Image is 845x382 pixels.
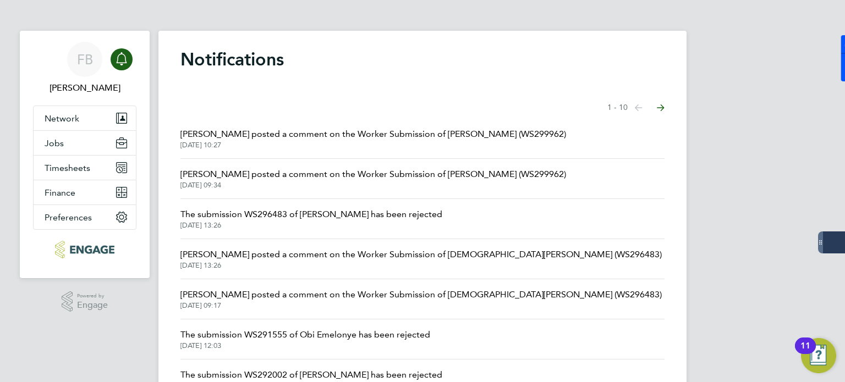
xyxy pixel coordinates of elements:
[34,180,136,204] button: Finance
[180,368,442,381] span: The submission WS292002 of [PERSON_NAME] has been rejected
[180,128,566,141] span: [PERSON_NAME] posted a comment on the Worker Submission of [PERSON_NAME] (WS299962)
[180,208,442,230] a: The submission WS296483 of [PERSON_NAME] has been rejected[DATE] 13:26
[607,102,628,113] span: 1 - 10
[180,141,566,150] span: [DATE] 10:27
[45,187,75,198] span: Finance
[180,128,566,150] a: [PERSON_NAME] posted a comment on the Worker Submission of [PERSON_NAME] (WS299962)[DATE] 10:27
[800,346,810,360] div: 11
[180,168,566,190] a: [PERSON_NAME] posted a comment on the Worker Submission of [PERSON_NAME] (WS299962)[DATE] 09:34
[180,328,430,350] a: The submission WS291555 of Obi Emelonye has been rejected[DATE] 12:03
[33,42,136,95] a: FB[PERSON_NAME]
[45,138,64,148] span: Jobs
[180,181,566,190] span: [DATE] 09:34
[77,291,108,301] span: Powered by
[55,241,114,258] img: dovetailslate-logo-retina.png
[180,328,430,341] span: The submission WS291555 of Obi Emelonye has been rejected
[180,341,430,350] span: [DATE] 12:03
[180,168,566,181] span: [PERSON_NAME] posted a comment on the Worker Submission of [PERSON_NAME] (WS299962)
[33,241,136,258] a: Go to home page
[180,248,662,270] a: [PERSON_NAME] posted a comment on the Worker Submission of [DEMOGRAPHIC_DATA][PERSON_NAME] (WS296...
[180,208,442,221] span: The submission WS296483 of [PERSON_NAME] has been rejected
[77,52,93,67] span: FB
[34,106,136,130] button: Network
[180,301,662,310] span: [DATE] 09:17
[33,81,136,95] span: Fin Brown
[20,31,150,278] nav: Main navigation
[45,163,90,173] span: Timesheets
[801,338,836,373] button: Open Resource Center, 11 new notifications
[180,221,442,230] span: [DATE] 13:26
[180,288,662,301] span: [PERSON_NAME] posted a comment on the Worker Submission of [DEMOGRAPHIC_DATA][PERSON_NAME] (WS296...
[180,288,662,310] a: [PERSON_NAME] posted a comment on the Worker Submission of [DEMOGRAPHIC_DATA][PERSON_NAME] (WS296...
[180,261,662,270] span: [DATE] 13:26
[180,248,662,261] span: [PERSON_NAME] posted a comment on the Worker Submission of [DEMOGRAPHIC_DATA][PERSON_NAME] (WS296...
[34,156,136,180] button: Timesheets
[607,97,665,119] nav: Select page of notifications list
[62,291,108,312] a: Powered byEngage
[34,131,136,155] button: Jobs
[34,205,136,229] button: Preferences
[45,212,92,223] span: Preferences
[180,48,665,70] h1: Notifications
[77,301,108,310] span: Engage
[45,113,79,124] span: Network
